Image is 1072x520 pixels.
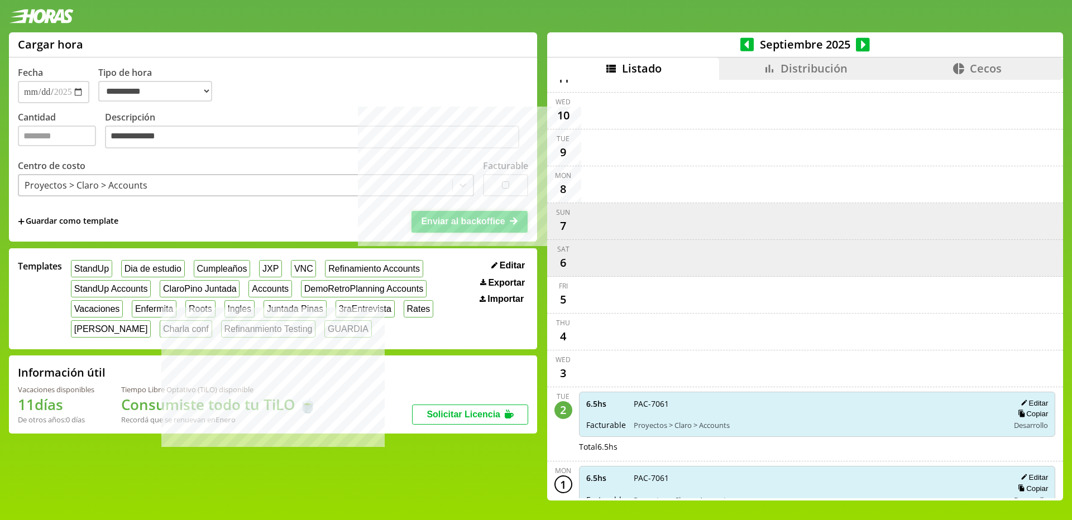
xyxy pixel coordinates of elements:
[557,392,569,401] div: Tue
[160,280,240,297] button: ClaroPino Juntada
[556,208,570,217] div: Sun
[18,260,62,272] span: Templates
[1017,398,1048,408] button: Editar
[9,9,74,23] img: logotipo
[18,215,118,228] span: +Guardar como template
[586,494,626,505] span: Facturable
[555,466,571,475] div: Mon
[224,300,255,317] button: Ingles
[557,134,569,143] div: Tue
[554,328,572,345] div: 4
[554,217,572,235] div: 7
[301,280,427,297] button: DemoRetroPlanning Accounts
[325,260,423,277] button: Refinamiento Accounts
[421,216,505,226] span: Enviar al backoffice
[291,260,316,277] button: VNC
[634,420,1002,430] span: Proyectos > Claro > Accounts
[1014,409,1048,418] button: Copiar
[554,291,572,309] div: 5
[488,278,525,288] span: Exportar
[185,300,215,317] button: Roots
[160,320,212,338] button: Charla conf
[259,260,282,277] button: JXP
[970,61,1002,76] span: Cecos
[586,420,626,430] span: Facturable
[121,394,317,415] h1: Consumiste todo tu TiLO 🍵
[1014,484,1048,493] button: Copiar
[336,300,395,317] button: 3raEntrevista
[622,61,662,76] span: Listado
[25,179,147,191] div: Proyectos > Claro > Accounts
[1014,420,1048,430] span: Desarrollo
[121,260,185,277] button: Dia de estudio
[547,80,1063,499] div: scrollable content
[554,107,572,124] div: 10
[98,66,221,103] label: Tipo de hora
[18,126,96,146] input: Cantidad
[18,37,83,52] h1: Cargar hora
[71,280,151,297] button: StandUp Accounts
[634,495,1002,505] span: Proyectos > Claro > Accounts
[411,211,528,232] button: Enviar al backoffice
[556,355,571,364] div: Wed
[18,415,94,425] div: De otros años: 0 días
[1017,473,1048,482] button: Editar
[105,111,528,152] label: Descripción
[754,37,856,52] span: Septiembre 2025
[427,410,500,419] span: Solicitar Licencia
[18,160,85,172] label: Centro de costo
[634,473,1002,483] span: PAC-7061
[18,394,94,415] h1: 11 días
[554,475,572,493] div: 1
[18,384,94,394] div: Vacaciones disponibles
[18,111,105,152] label: Cantidad
[579,441,1056,452] div: Total 6.5 hs
[221,320,316,338] button: Refinanmiento Testing
[554,143,572,161] div: 9
[554,401,572,419] div: 2
[554,254,572,272] div: 6
[18,365,106,380] h2: Información útil
[412,405,528,425] button: Solicitar Licencia
[121,384,317,394] div: Tiempo Libre Optativo (TiLO) disponible
[404,300,433,317] button: Rates
[634,398,1002,409] span: PAC-7061
[556,97,571,107] div: Wed
[132,300,176,317] button: Enfermita
[216,415,236,425] b: Enero
[98,81,212,102] select: Tipo de hora
[781,61,848,76] span: Distribución
[71,300,123,317] button: Vacaciones
[194,260,250,277] button: Cumpleaños
[264,300,327,317] button: Juntada Pinas
[18,66,43,79] label: Fecha
[488,260,528,271] button: Editar
[71,320,151,338] button: [PERSON_NAME]
[555,171,571,180] div: Mon
[1014,495,1048,505] span: Desarrollo
[554,180,572,198] div: 8
[477,277,528,288] button: Exportar
[18,215,25,228] span: +
[105,126,519,149] textarea: Descripción
[500,261,525,271] span: Editar
[71,260,112,277] button: StandUp
[554,364,572,382] div: 3
[557,244,569,254] div: Sat
[121,415,317,425] div: Recordá que se renuevan en
[487,294,524,304] span: Importar
[559,281,568,291] div: Fri
[556,318,570,328] div: Thu
[483,160,528,172] label: Facturable
[324,320,372,338] button: GUARDIA
[248,280,291,297] button: Accounts
[586,473,626,483] span: 6.5 hs
[586,398,626,409] span: 6.5 hs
